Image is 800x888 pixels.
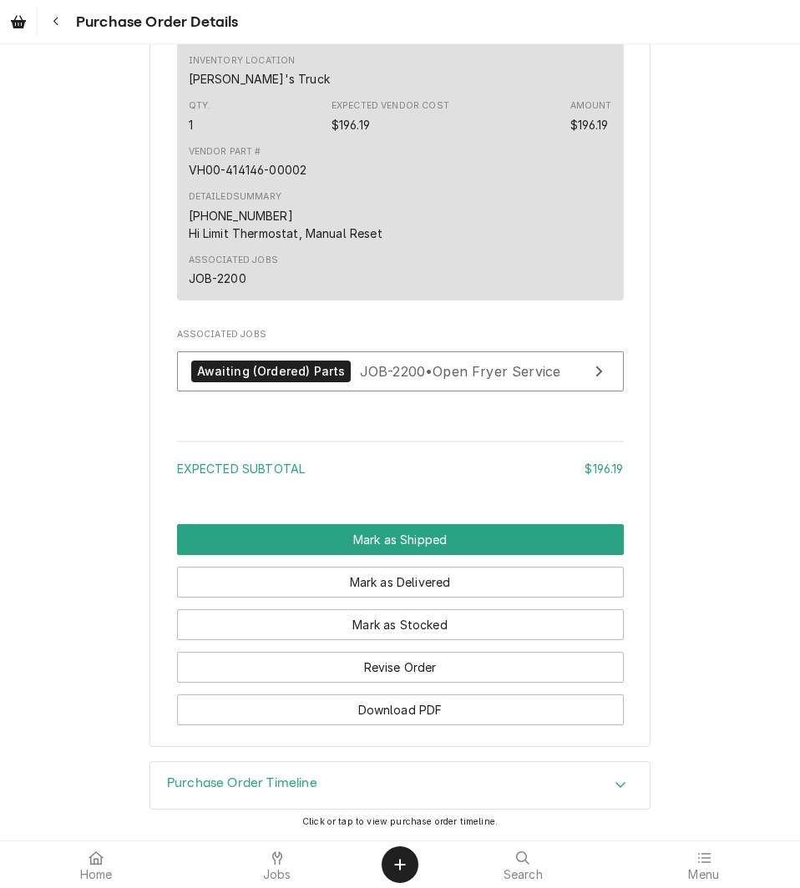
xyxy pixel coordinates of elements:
[189,99,211,113] div: Qty.
[382,846,418,883] button: Create Object
[302,816,498,827] span: Click or tap to view purchase order timeline.
[167,775,317,791] h3: Purchase Order Timeline
[189,54,330,88] div: Inventory Location
[177,328,624,341] span: Associated Jobs
[504,868,543,881] span: Search
[570,99,612,113] div: Amount
[150,762,650,809] button: Accordion Details Expand Trigger
[688,868,719,881] span: Menu
[3,7,33,37] a: Go to Purchase Orders
[177,351,624,392] a: View Job
[332,99,449,113] div: Expected Vendor Cost
[177,460,624,477] div: Subtotal
[332,116,370,134] div: Expected Vendor Cost
[7,845,186,885] a: Home
[177,555,624,598] div: Button Group Row
[188,845,367,885] a: Jobs
[263,868,291,881] span: Jobs
[177,328,624,400] div: Associated Jobs
[177,609,624,640] button: Mark as Stocked
[80,868,113,881] span: Home
[189,270,246,287] div: JOB-2200
[149,761,651,810] div: Purchase Order Timeline
[177,640,624,683] div: Button Group Row
[71,11,239,33] span: Purchase Order Details
[177,524,624,555] button: Mark as Shipped
[189,254,278,267] div: Associated Jobs
[189,116,193,134] div: Quantity
[189,99,211,133] div: Quantity
[177,567,624,598] button: Mark as Delivered
[189,161,307,179] div: VH00-414146-00002
[433,845,613,885] a: Search
[177,435,624,489] div: Amount Summary
[150,762,650,809] div: Accordion Header
[191,361,352,383] div: Awaiting (Ordered) Parts
[177,524,624,725] div: Button Group
[41,7,71,37] button: Navigate back
[177,694,624,725] button: Download PDF
[177,524,624,555] div: Button Group Row
[360,362,560,379] span: JOB-2200 • Open Fryer Service
[177,683,624,725] div: Button Group Row
[189,190,281,204] div: Detailed Summary
[585,460,623,477] div: $196.19
[177,462,306,476] span: Expected Subtotal
[189,54,296,68] div: Inventory Location
[189,207,382,242] div: [PHONE_NUMBER] Hi Limit Thermostat, Manual Reset
[189,70,330,88] div: Inventory Location
[570,116,609,134] div: Amount
[615,845,794,885] a: Menu
[177,652,624,683] button: Revise Order
[332,99,449,133] div: Expected Vendor Cost
[177,598,624,640] div: Button Group Row
[189,145,261,159] div: Vendor Part #
[570,99,612,133] div: Amount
